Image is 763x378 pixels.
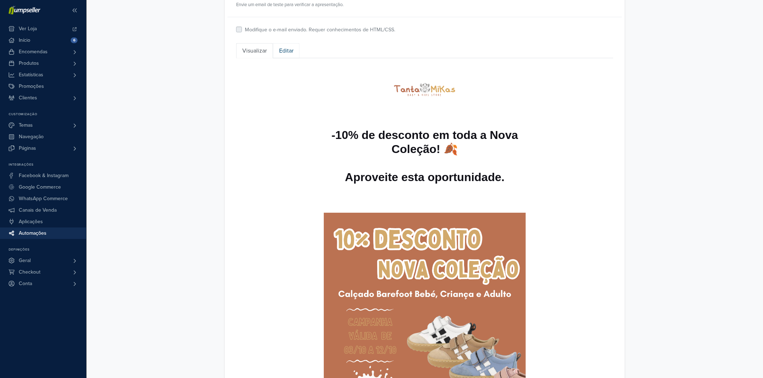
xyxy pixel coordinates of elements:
p: Customização [9,112,86,117]
span: Encomendas [19,46,48,58]
label: Modifique o e-mail enviado. Requer conhecimentos de HTML/CSS. [245,26,395,34]
span: Facebook & Instagram [19,170,69,181]
span: Canais de Venda [19,204,57,216]
span: Checkout [19,266,40,278]
span: 6 [71,37,78,43]
small: Envie um email de teste para verificar a apresentação. [236,1,613,8]
span: Google Commerce [19,181,61,193]
span: Navegação [19,131,44,143]
span: Aplicações [19,216,43,228]
span: Conta [19,278,32,289]
img: image-f42e2efe-4535-4a98-b2c0-2e87407a719e.png [88,154,290,356]
span: Temas [19,120,33,131]
span: Início [19,35,30,46]
span: Geral [19,255,31,266]
a: Visualizar [236,43,273,58]
a: Editar [273,43,300,58]
span: Produtos [19,58,39,69]
img: Site__18_.png [153,22,225,41]
span: Automações [19,228,47,239]
p: Integrações [9,163,86,167]
span: Ver Loja [19,23,37,35]
span: Páginas [19,143,36,154]
span: Estatísticas [19,69,43,81]
span: WhatsApp Commerce [19,193,68,204]
span: Clientes [19,92,37,104]
span: Promoções [19,81,44,92]
p: Definições [9,248,86,252]
h1: -10% de desconto em toda a Nova Coleção! 🍂 Aproveite esta oportunidade. [88,70,290,140]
